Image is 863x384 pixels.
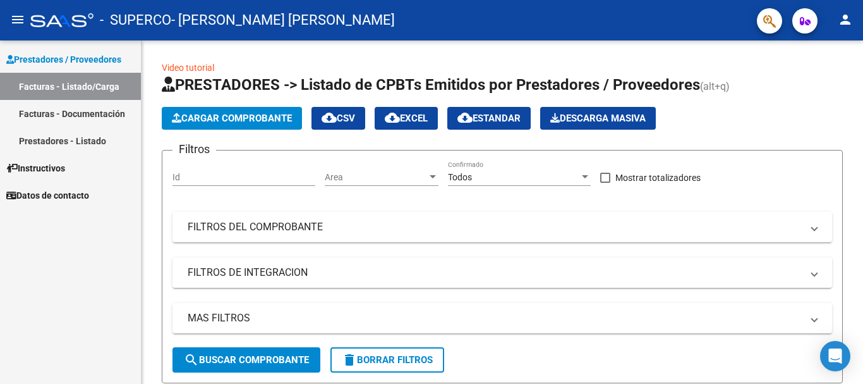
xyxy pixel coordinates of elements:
span: Datos de contacto [6,189,89,202]
span: - SUPERCO [100,6,171,34]
mat-expansion-panel-header: MAS FILTROS [172,303,832,333]
button: Cargar Comprobante [162,107,302,130]
button: EXCEL [375,107,438,130]
mat-icon: menu [10,12,25,27]
span: Todos [448,172,472,182]
span: - [PERSON_NAME] [PERSON_NAME] [171,6,395,34]
span: Descarga Masiva [550,113,646,124]
button: Buscar Comprobante [172,347,320,373]
button: Borrar Filtros [330,347,444,373]
span: Buscar Comprobante [184,354,309,366]
span: Estandar [457,113,521,124]
button: CSV [311,107,365,130]
app-download-masive: Descarga masiva de comprobantes (adjuntos) [540,107,656,130]
span: Area [325,172,427,183]
button: Descarga Masiva [540,107,656,130]
span: Instructivos [6,161,65,175]
div: Open Intercom Messenger [820,341,850,371]
span: PRESTADORES -> Listado de CPBTs Emitidos por Prestadores / Proveedores [162,76,700,94]
span: (alt+q) [700,80,730,92]
mat-icon: cloud_download [322,110,337,125]
mat-panel-title: FILTROS DE INTEGRACION [188,266,802,280]
span: Cargar Comprobante [172,113,292,124]
span: Borrar Filtros [342,354,433,366]
mat-icon: cloud_download [385,110,400,125]
mat-icon: delete [342,352,357,368]
mat-icon: person [838,12,853,27]
mat-icon: search [184,352,199,368]
span: CSV [322,113,355,124]
mat-panel-title: FILTROS DEL COMPROBANTE [188,220,802,234]
span: EXCEL [385,113,428,124]
mat-panel-title: MAS FILTROS [188,311,802,325]
a: Video tutorial [162,63,214,73]
mat-icon: cloud_download [457,110,473,125]
mat-expansion-panel-header: FILTROS DEL COMPROBANTE [172,212,832,242]
h3: Filtros [172,140,216,158]
button: Estandar [447,107,531,130]
span: Prestadores / Proveedores [6,53,121,66]
span: Mostrar totalizadores [615,170,701,185]
mat-expansion-panel-header: FILTROS DE INTEGRACION [172,257,832,288]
